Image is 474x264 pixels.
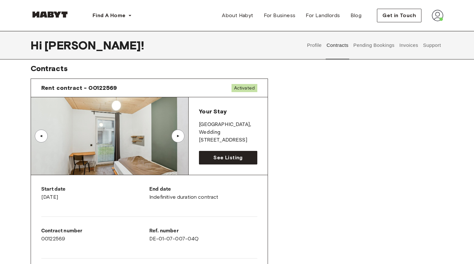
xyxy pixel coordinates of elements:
[38,134,44,138] div: ▲
[44,38,144,52] span: [PERSON_NAME] !
[382,12,416,19] span: Get in Touch
[259,9,301,22] a: For Business
[41,185,149,201] div: [DATE]
[377,9,421,22] button: Get in Touch
[352,31,395,59] button: Pending Bookings
[232,84,257,92] span: Activated
[149,227,257,235] p: Ref. number
[31,38,44,52] span: Hi
[199,121,257,136] p: [GEOGRAPHIC_DATA] , Wedding
[149,185,257,201] div: Indefinitive duration contract
[175,134,181,138] div: ▲
[199,108,226,115] span: Your Stay
[31,64,68,73] span: Contracts
[149,185,257,193] p: End date
[199,151,257,164] a: See Listing
[41,227,149,235] p: Contract number
[93,12,125,19] span: Find A Home
[301,9,345,22] a: For Landlords
[217,9,258,22] a: About Habyt
[199,136,257,144] p: [STREET_ADDRESS]
[326,31,349,59] button: Contracts
[345,9,367,22] a: Blog
[41,185,149,193] p: Start date
[149,227,257,243] div: DE-01-07-007-04Q
[422,31,442,59] button: Support
[306,31,323,59] button: Profile
[399,31,419,59] button: Invoices
[306,12,340,19] span: For Landlords
[213,154,242,162] span: See Listing
[305,31,443,59] div: user profile tabs
[432,10,443,21] img: avatar
[41,84,117,92] span: Rent contract - 00122569
[31,97,188,175] img: Image of the room
[222,12,253,19] span: About Habyt
[351,12,362,19] span: Blog
[41,227,149,243] div: 00122569
[264,12,296,19] span: For Business
[87,9,137,22] button: Find A Home
[31,11,69,18] img: Habyt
